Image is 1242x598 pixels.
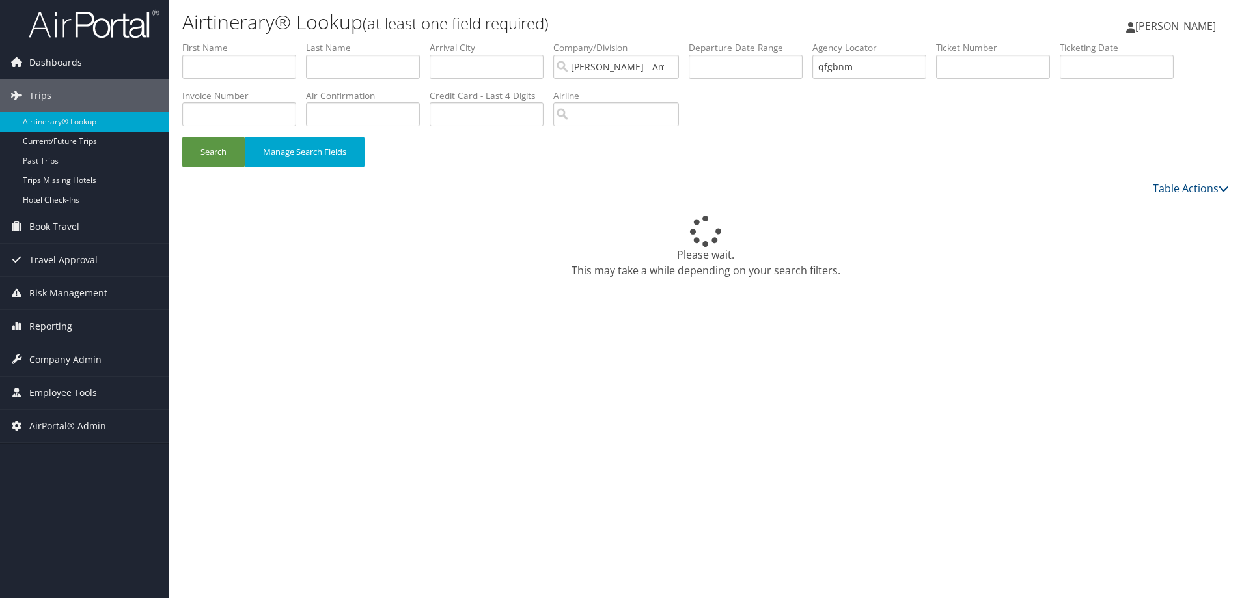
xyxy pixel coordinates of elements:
[182,89,306,102] label: Invoice Number
[363,12,549,34] small: (at least one field required)
[29,310,72,343] span: Reporting
[430,89,553,102] label: Credit Card - Last 4 Digits
[245,137,365,167] button: Manage Search Fields
[29,46,82,79] span: Dashboards
[29,8,159,39] img: airportal-logo.png
[812,41,936,54] label: Agency Locator
[182,216,1229,278] div: Please wait. This may take a while depending on your search filters.
[182,41,306,54] label: First Name
[689,41,812,54] label: Departure Date Range
[936,41,1060,54] label: Ticket Number
[29,410,106,442] span: AirPortal® Admin
[1135,19,1216,33] span: [PERSON_NAME]
[29,277,107,309] span: Risk Management
[1060,41,1183,54] label: Ticketing Date
[29,343,102,376] span: Company Admin
[306,89,430,102] label: Air Confirmation
[29,377,97,409] span: Employee Tools
[182,8,880,36] h1: Airtinerary® Lookup
[1126,7,1229,46] a: [PERSON_NAME]
[29,244,98,276] span: Travel Approval
[430,41,553,54] label: Arrival City
[1153,181,1229,195] a: Table Actions
[553,41,689,54] label: Company/Division
[306,41,430,54] label: Last Name
[182,137,245,167] button: Search
[29,79,51,112] span: Trips
[553,89,689,102] label: Airline
[29,210,79,243] span: Book Travel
